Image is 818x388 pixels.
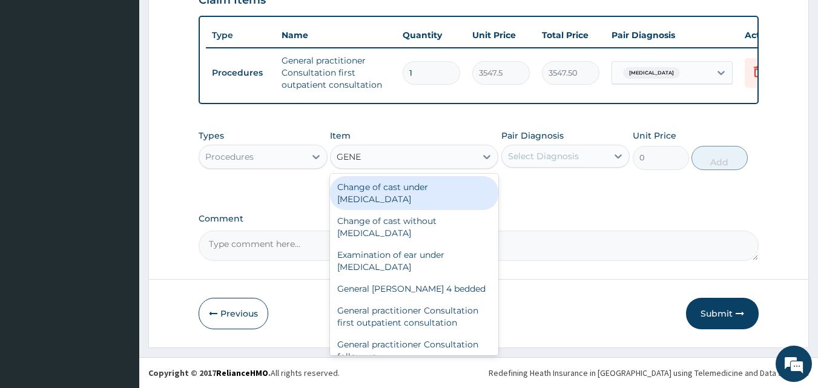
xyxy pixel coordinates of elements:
footer: All rights reserved. [139,357,818,388]
label: Comment [199,214,759,224]
div: General [PERSON_NAME] 4 bedded [330,278,498,300]
th: Unit Price [466,23,536,47]
textarea: Type your message and hit 'Enter' [6,259,231,301]
strong: Copyright © 2017 . [148,367,271,378]
th: Quantity [397,23,466,47]
label: Unit Price [633,130,676,142]
button: Previous [199,298,268,329]
button: Submit [686,298,759,329]
th: Pair Diagnosis [605,23,739,47]
div: Minimize live chat window [199,6,228,35]
button: Add [691,146,748,170]
a: RelianceHMO [216,367,268,378]
th: Total Price [536,23,605,47]
label: Item [330,130,351,142]
label: Types [199,131,224,141]
th: Actions [739,23,799,47]
div: Procedures [205,151,254,163]
label: Pair Diagnosis [501,130,564,142]
div: Examination of ear under [MEDICAL_DATA] [330,244,498,278]
div: Chat with us now [63,68,203,84]
div: Change of cast under [MEDICAL_DATA] [330,176,498,210]
div: Change of cast without [MEDICAL_DATA] [330,210,498,244]
div: General practitioner Consultation first outpatient consultation [330,300,498,334]
span: We're online! [70,117,167,239]
span: [MEDICAL_DATA] [623,67,680,79]
td: Procedures [206,62,275,84]
th: Name [275,23,397,47]
div: General practitioner Consultation follow up [330,334,498,367]
div: Redefining Heath Insurance in [GEOGRAPHIC_DATA] using Telemedicine and Data Science! [489,367,809,379]
div: Select Diagnosis [508,150,579,162]
img: d_794563401_company_1708531726252_794563401 [22,61,49,91]
td: General practitioner Consultation first outpatient consultation [275,48,397,97]
th: Type [206,24,275,47]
